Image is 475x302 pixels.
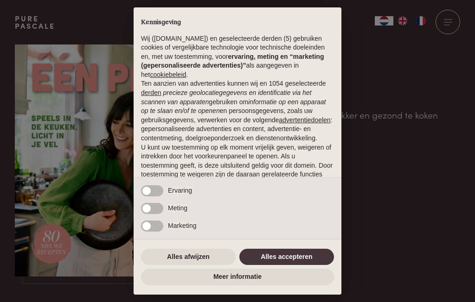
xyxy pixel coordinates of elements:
p: U kunt uw toestemming op elk moment vrijelijk geven, weigeren of intrekken door het voorkeurenpan... [141,143,334,189]
strong: ervaring, meting en “marketing (gepersonaliseerde advertenties)” [141,53,324,69]
button: Alles afwijzen [141,249,236,265]
em: precieze geolocatiegegevens en identificatie via het scannen van apparaten [141,89,311,106]
button: Alles accepteren [239,249,334,265]
button: Meer informatie [141,269,334,285]
a: cookiebeleid [150,71,186,78]
em: informatie op een apparaat op te slaan en/of te openen [141,98,326,115]
button: advertentiedoelen [279,116,330,125]
span: Meting [168,204,187,212]
p: Wij ([DOMAIN_NAME]) en geselecteerde derden (5) gebruiken cookies of vergelijkbare technologie vo... [141,34,334,80]
span: Marketing [168,222,196,229]
h2: Kennisgeving [141,19,334,27]
span: Ervaring [168,187,192,194]
p: Ten aanzien van advertenties kunnen wij en 1054 geselecteerde gebruiken om en persoonsgegevens, z... [141,79,334,143]
button: derden [141,88,161,98]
